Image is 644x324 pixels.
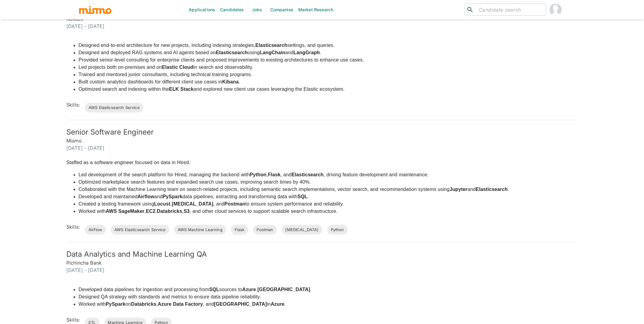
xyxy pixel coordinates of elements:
[163,194,182,199] strong: PySpark
[450,187,468,192] strong: Jupyter
[476,5,543,14] input: Candidate search
[79,57,364,64] li: Provided senior-level consulting for enterprise clients and proposed improvements to existing arc...
[111,227,169,233] span: AWS Elasticsearch Service
[79,5,112,14] img: logo
[297,194,307,199] strong: SQL
[85,105,143,111] span: AWS Elasticsearch Service
[184,209,190,214] strong: S3
[271,302,285,307] strong: Azure
[106,302,125,307] strong: PySpark
[174,227,226,233] span: AWS Machine Learning
[169,87,194,92] strong: ELK Stack
[253,227,277,233] span: Postman
[79,71,364,79] li: Trained and mentored junior consultants, including technical training programs.
[231,227,248,233] span: Flask
[222,79,239,85] strong: Kibana
[66,259,578,267] h6: Pichincha Bank
[214,302,267,307] strong: [GEOGRAPHIC_DATA]
[158,302,203,307] strong: Azure Data Factory
[225,202,246,207] strong: Postman
[79,179,509,186] li: Optimized marketplace search features and expanded search use cases, improving search times by 40%.
[79,201,509,208] li: Created a testing framework using , , and to ensure system performance and reliability.
[79,301,312,308] li: Worked with on , , and in .
[79,171,509,179] li: Led development of the search platform for Hired, managing the backend with , , and , driving fea...
[550,4,562,16] img: Carmen Vilachá
[157,209,182,214] strong: Databricks
[172,202,214,207] strong: [MEDICAL_DATA]
[66,128,578,137] h5: Senior Software Engineer
[79,49,364,57] li: Designed and deployed RAG systems and AI agents based on using and .
[327,227,348,233] span: Python
[154,202,170,207] strong: Locust
[255,43,287,48] strong: Elasticsearch
[66,101,80,109] h6: Skills:
[79,286,312,294] li: Developed data pipelines for ingestion and processing from sources to .
[162,65,193,70] strong: Elastic Cloud
[79,208,509,215] li: Worked with , , , , and other cloud services to support scalable search infrastructure.
[131,302,156,307] strong: Databricks
[292,172,324,178] strong: Elasticsearch
[216,50,248,55] strong: Elasticsearch
[268,172,281,178] strong: Flask
[209,287,219,292] strong: SQL
[138,194,154,199] strong: Airflow
[66,316,80,324] h6: Skills:
[79,193,509,201] li: Developed and maintained and data pipelines, extracting and transforming data with .
[66,250,578,259] h5: Data Analytics and Machine Learning QA
[79,294,312,301] li: Designed QA strategy with standards and metrics to ensure data pipeline reliability.
[66,159,509,167] p: Staffed as a software engineer focused on data in Hired.
[66,145,578,152] h6: [DATE] - [DATE]
[66,137,578,145] h6: Mismo
[476,187,508,192] strong: Elasticsearch
[242,287,310,292] strong: Azure [GEOGRAPHIC_DATA]
[260,50,285,55] strong: LangChain
[85,227,106,233] span: Airflow
[250,172,267,178] strong: Python
[282,227,322,233] span: [MEDICAL_DATA]
[79,64,364,71] li: Led projects both on-premises and on in search and observability.
[79,79,364,86] li: Built custom analytics dashboards for different client use cases in .
[106,209,144,214] strong: AWS SageMaker
[66,224,80,231] h6: Skills:
[79,186,509,193] li: Collaborated with the Machine Learning team on search-related projects, including semantic search...
[294,50,320,55] strong: LangGraph
[66,23,578,30] h6: [DATE] - [DATE]
[146,209,156,214] strong: EC2
[66,267,578,274] h6: [DATE] - [DATE]
[79,86,364,93] li: Optimized search and indexing within the and explored new client use cases leveraging the Elastic...
[79,42,364,49] li: Designed end-to-end architecture for new projects, including indexing strategies, settings, and q...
